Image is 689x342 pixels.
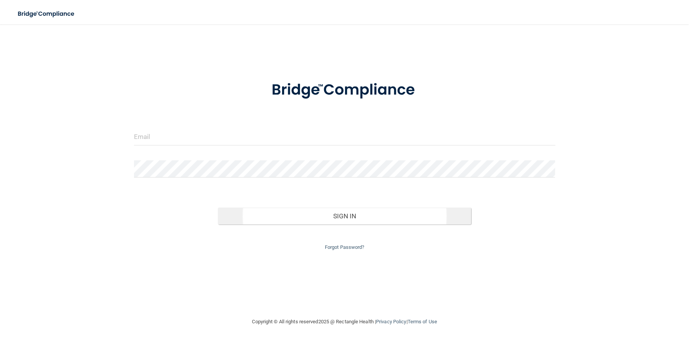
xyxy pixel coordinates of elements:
[325,244,365,250] a: Forgot Password?
[205,310,484,334] div: Copyright © All rights reserved 2025 @ Rectangle Health | |
[376,319,406,324] a: Privacy Policy
[134,128,555,145] input: Email
[407,319,437,324] a: Terms of Use
[256,70,434,110] img: bridge_compliance_login_screen.278c3ca4.svg
[218,208,471,224] button: Sign In
[557,288,680,318] iframe: Drift Widget Chat Controller
[11,6,82,22] img: bridge_compliance_login_screen.278c3ca4.svg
